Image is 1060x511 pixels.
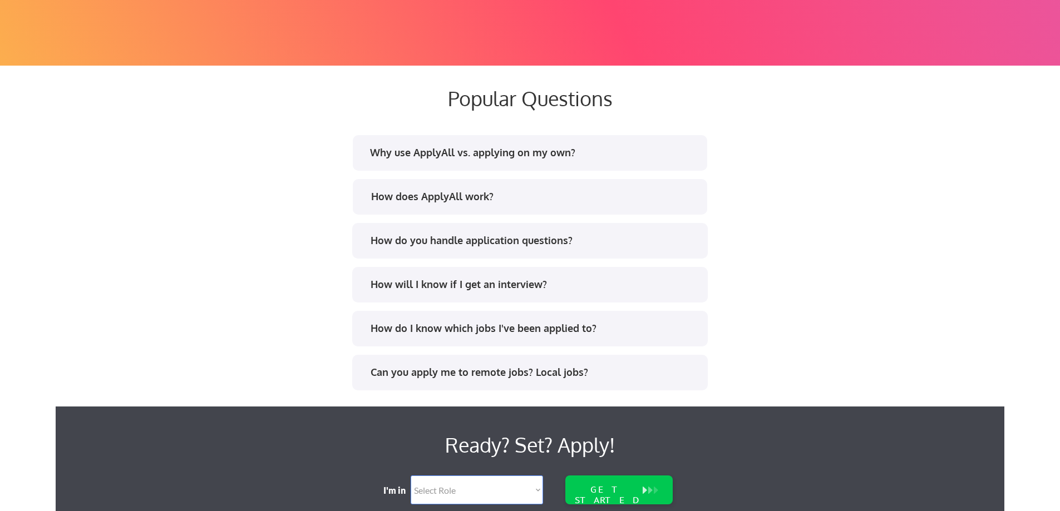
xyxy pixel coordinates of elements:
[370,146,697,160] div: Why use ApplyAll vs. applying on my own?
[573,484,644,505] div: GET STARTED
[371,321,697,335] div: How do I know which jobs I've been applied to?
[371,277,697,291] div: How will I know if I get an interview?
[211,429,849,461] div: Ready? Set? Apply!
[371,190,698,204] div: How does ApplyAll work?
[371,365,697,379] div: Can you apply me to remote jobs? Local jobs?
[263,86,797,110] div: Popular Questions
[383,484,413,497] div: I'm in
[371,234,697,247] div: How do you handle application questions?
